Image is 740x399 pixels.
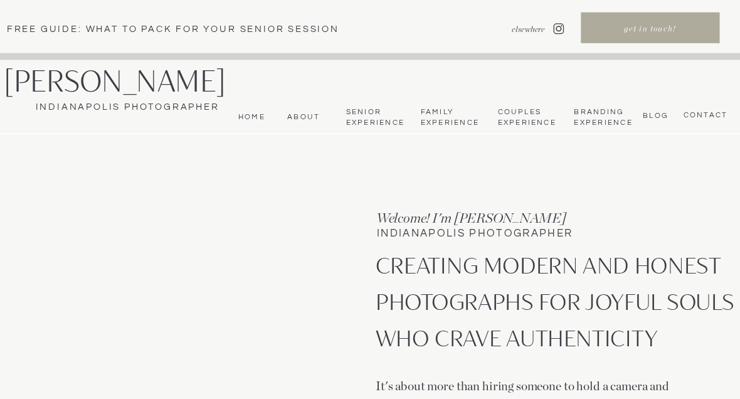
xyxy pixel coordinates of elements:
[421,107,478,127] a: Family Experience
[376,208,607,227] h3: Welcome! I'm [PERSON_NAME]
[582,23,717,37] a: get in touch!
[4,65,262,97] a: [PERSON_NAME]
[574,107,630,127] a: BrandingExperience
[640,111,669,120] a: bLog
[376,247,739,369] p: CREATING MODERN AND HONEST PHOTOGRAPHS FOR JOYFUL SOULS WHO CRAVE AUTHENTICITY
[4,100,251,114] a: Indianapolis Photographer
[346,107,403,127] a: Senior Experience
[377,229,628,243] h1: INDIANAPOLIS PHOTOGRAPHER
[283,112,320,122] a: About
[574,107,630,127] nav: Branding Experience
[680,110,728,120] a: CONTACT
[481,24,545,35] nav: elsewhere
[7,23,359,35] a: Free Guide: What To pack for your senior session
[235,112,265,122] a: Home
[498,107,555,127] a: Couples Experience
